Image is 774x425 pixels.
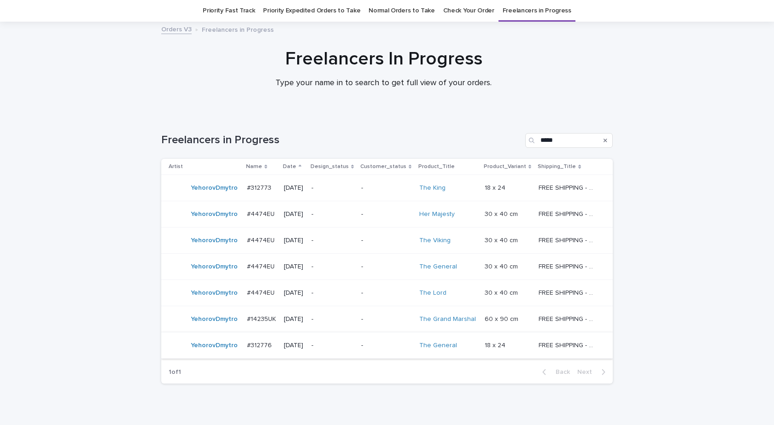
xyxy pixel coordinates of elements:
p: #4474EU [247,261,276,271]
p: Product_Variant [484,162,526,172]
p: - [311,315,354,323]
p: - [311,184,354,192]
p: 18 x 24 [485,182,507,192]
p: Design_status [311,162,349,172]
p: - [361,263,412,271]
p: 60 x 90 cm [485,314,520,323]
p: #14235UK [247,314,278,323]
p: - [361,210,412,218]
p: Type your name in to search to get full view of your orders. [199,78,568,88]
tr: YehorovDmytro #4474EU#4474EU [DATE]--Her Majesty 30 x 40 cm30 x 40 cm FREE SHIPPING - preview in ... [161,201,613,227]
a: Orders V3 [161,23,192,34]
tr: YehorovDmytro #312776#312776 [DATE]--The General 18 x 2418 x 24 FREE SHIPPING - preview in 1-2 bu... [161,332,613,359]
tr: YehorovDmytro #312773#312773 [DATE]--The King 18 x 2418 x 24 FREE SHIPPING - preview in 1-2 busin... [161,175,613,201]
p: [DATE] [284,342,304,349]
p: #312773 [247,182,273,192]
a: YehorovDmytro [191,315,238,323]
p: #4474EU [247,287,276,297]
a: The Lord [419,289,446,297]
button: Back [535,368,574,376]
p: #312776 [247,340,274,349]
a: YehorovDmytro [191,210,238,218]
p: [DATE] [284,289,304,297]
tr: YehorovDmytro #4474EU#4474EU [DATE]--The Lord 30 x 40 cm30 x 40 cm FREE SHIPPING - preview in 1-2... [161,280,613,306]
a: The King [419,184,446,192]
p: 30 x 40 cm [485,261,520,271]
button: Next [574,368,613,376]
p: 18 x 24 [485,340,507,349]
a: YehorovDmytro [191,342,238,349]
p: 30 x 40 cm [485,209,520,218]
p: [DATE] [284,263,304,271]
p: - [361,289,412,297]
a: YehorovDmytro [191,237,238,245]
h1: Freelancers In Progress [158,48,610,70]
span: Back [550,369,570,375]
p: Date [283,162,296,172]
p: - [361,342,412,349]
tr: YehorovDmytro #4474EU#4474EU [DATE]--The Viking 30 x 40 cm30 x 40 cm FREE SHIPPING - preview in 1... [161,227,613,254]
p: - [311,263,354,271]
span: Next [577,369,598,375]
p: 30 x 40 cm [485,287,520,297]
a: The General [419,342,457,349]
p: FREE SHIPPING - preview in 1-2 business days, after your approval delivery will take 6-10 busines... [539,209,598,218]
p: [DATE] [284,315,304,323]
p: - [311,289,354,297]
p: 30 x 40 cm [485,235,520,245]
a: The Viking [419,237,451,245]
p: - [361,184,412,192]
input: Search [525,133,613,148]
p: #4474EU [247,209,276,218]
p: [DATE] [284,210,304,218]
p: FREE SHIPPING - preview in 1-2 business days, after your approval delivery will take 5-10 b.d. [539,340,598,349]
p: - [361,315,412,323]
p: Name [246,162,262,172]
p: - [311,342,354,349]
p: Product_Title [418,162,455,172]
a: The Grand Marshal [419,315,476,323]
p: Customer_status [360,162,406,172]
p: 1 of 1 [161,361,188,384]
a: The General [419,263,457,271]
p: [DATE] [284,237,304,245]
a: YehorovDmytro [191,289,238,297]
h1: Freelancers in Progress [161,134,522,147]
p: #4474EU [247,235,276,245]
tr: YehorovDmytro #4474EU#4474EU [DATE]--The General 30 x 40 cm30 x 40 cm FREE SHIPPING - preview in ... [161,254,613,280]
a: Her Majesty [419,210,455,218]
p: FREE SHIPPING - preview in 1-2 business days, after your approval delivery will take 6-10 busines... [539,261,598,271]
tr: YehorovDmytro #14235UK#14235UK [DATE]--The Grand Marshal 60 x 90 cm60 x 90 cm FREE SHIPPING - pre... [161,306,613,332]
p: FREE SHIPPING - preview in 1-2 business days, after your approval delivery will take 10-12 busine... [539,314,598,323]
a: YehorovDmytro [191,184,238,192]
a: YehorovDmytro [191,263,238,271]
p: - [311,210,354,218]
p: Freelancers in Progress [202,24,274,34]
p: Shipping_Title [538,162,576,172]
p: - [361,237,412,245]
p: FREE SHIPPING - preview in 1-2 business days, after your approval delivery will take 6-10 busines... [539,287,598,297]
p: FREE SHIPPING - preview in 1-2 business days, after your approval delivery will take 5-10 b.d. [539,182,598,192]
p: [DATE] [284,184,304,192]
p: - [311,237,354,245]
p: Artist [169,162,183,172]
p: FREE SHIPPING - preview in 1-2 business days, after your approval delivery will take 6-10 busines... [539,235,598,245]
